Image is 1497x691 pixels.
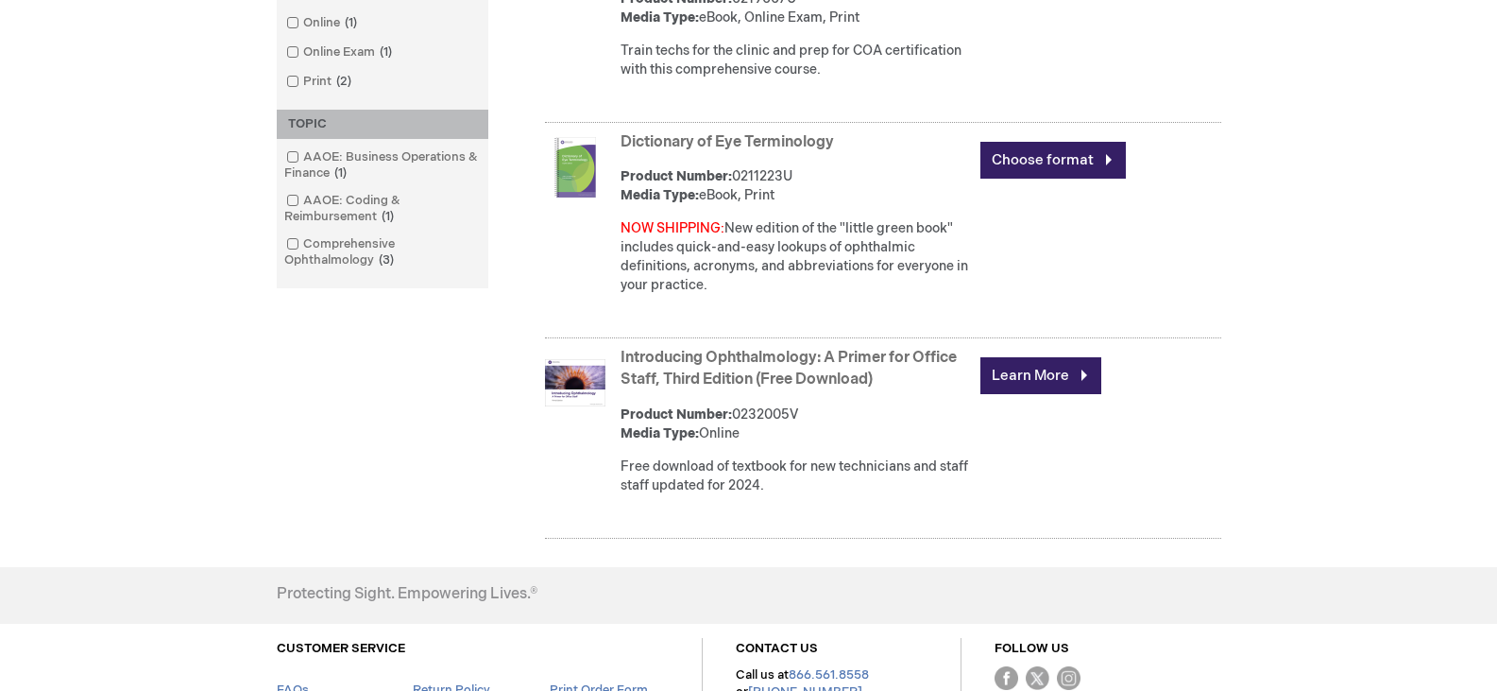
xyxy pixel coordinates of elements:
[621,349,957,389] a: Introducing Ophthalmology: A Primer for Office Staff, Third Edition (Free Download)
[621,187,699,203] strong: Media Type:
[621,220,724,236] font: NOW SHIPPING:
[375,44,397,60] span: 1
[995,666,1018,690] img: Facebook
[281,43,400,61] a: Online Exam1
[545,353,605,413] img: Introducing Ophthalmology: A Primer for Office Staff, Third Edition (Free Download)
[545,137,605,198] img: Dictionary of Eye Terminology
[621,406,732,423] strong: Product Number:
[281,73,359,91] a: Print2
[1026,666,1049,690] img: Twitter
[621,9,699,26] strong: Media Type:
[980,357,1101,394] a: Learn More
[377,209,399,224] span: 1
[621,168,732,184] strong: Product Number:
[281,235,484,269] a: Comprehensive Ophthalmology3
[281,14,365,32] a: Online1
[621,425,699,441] strong: Media Type:
[995,641,1069,656] a: FOLLOW US
[621,167,971,205] div: 0211223U eBook, Print
[281,192,484,226] a: AAOE: Coding & Reimbursement1
[330,165,351,181] span: 1
[621,42,971,79] div: Train techs for the clinic and prep for COA certification with this comprehensive course.
[621,458,971,495] div: Free download of textbook for new technicians and staff staff updated for 2024.
[621,406,971,443] div: 0232005V Online
[621,219,971,295] div: New edition of the "little green book" includes quick-and-easy lookups of ophthalmic definitions,...
[621,133,834,151] a: Dictionary of Eye Terminology
[332,74,356,89] span: 2
[340,15,362,30] span: 1
[1057,666,1080,690] img: instagram
[281,148,484,182] a: AAOE: Business Operations & Finance1
[374,252,399,268] span: 3
[277,586,537,603] h4: Protecting Sight. Empowering Lives.®
[980,142,1126,179] a: Choose format
[277,110,488,139] div: TOPIC
[277,641,405,656] a: CUSTOMER SERVICE
[736,641,818,656] a: CONTACT US
[789,667,869,682] a: 866.561.8558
